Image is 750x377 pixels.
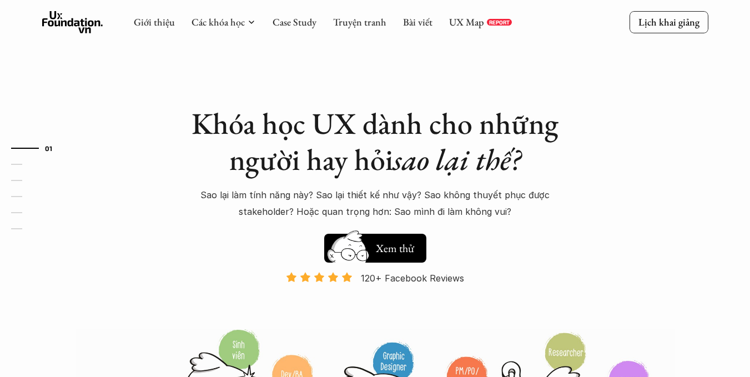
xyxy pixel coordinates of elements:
h1: Khóa học UX dành cho những người hay hỏi [181,105,570,178]
a: Bài viết [403,16,432,28]
a: Case Study [273,16,316,28]
p: 120+ Facebook Reviews [361,270,464,286]
p: Lịch khai giảng [638,16,699,28]
a: Giới thiệu [134,16,175,28]
a: Lịch khai giảng [630,11,708,33]
strong: 01 [45,144,53,152]
em: sao lại thế? [393,140,521,179]
h5: Xem thử [374,240,415,256]
a: Xem thử [324,228,426,263]
a: 120+ Facebook Reviews [276,272,474,328]
a: UX Map [449,16,484,28]
a: Truyện tranh [333,16,386,28]
a: 01 [11,142,64,155]
a: Các khóa học [192,16,245,28]
p: Sao lại làm tính năng này? Sao lại thiết kế như vậy? Sao không thuyết phục được stakeholder? Hoặc... [181,187,570,220]
p: REPORT [489,19,510,26]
